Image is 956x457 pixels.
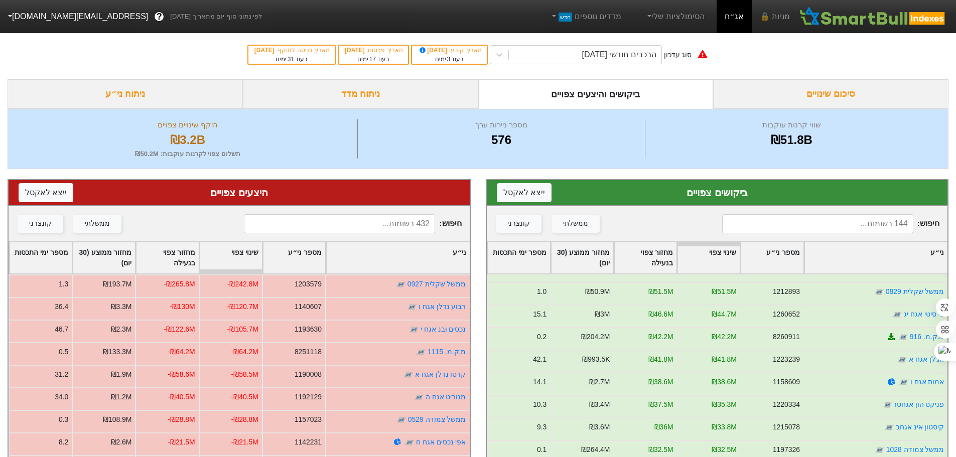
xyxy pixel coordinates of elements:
div: -₪40.5M [231,392,258,402]
a: ממשל צמודה 0529 [408,415,466,423]
div: Toggle SortBy [614,242,676,273]
div: ₪2.6M [111,437,132,447]
div: ₪41.8M [712,354,737,365]
div: 1192129 [295,392,322,402]
div: 8.2 [59,437,68,447]
div: -₪130M [170,301,195,312]
div: ₪51.5M [712,286,737,297]
div: 1193630 [295,324,322,335]
img: tase link [396,415,406,425]
div: Toggle SortBy [10,242,72,273]
a: רבוע נדלן אגח ו [419,302,466,311]
div: 576 [360,131,642,149]
div: ₪108.9M [103,414,131,425]
div: ₪3.3M [111,301,132,312]
div: Toggle SortBy [741,242,803,273]
button: ממשלתי [552,215,600,233]
div: היצעים צפויים [19,185,460,200]
span: לפי נתוני סוף יום מתאריך [DATE] [170,12,262,22]
div: -₪21.5M [231,437,258,447]
a: אג'לן אגח א [909,355,944,363]
div: Toggle SortBy [326,242,469,273]
div: 0.2 [536,332,546,342]
img: tase link [898,332,908,342]
div: ₪51.8B [648,131,935,149]
div: -₪58.5M [231,369,258,380]
div: ממשלתי [85,218,110,229]
div: תאריך פרסום : [344,46,403,55]
div: ₪3M [595,309,610,320]
div: -₪265.8M [164,279,195,289]
a: ממשל שקלית 0829 [885,287,944,295]
span: חיפוש : [722,214,939,233]
div: ₪264.4M [581,444,610,455]
div: ₪51.5M [648,286,673,297]
div: ₪2.7M [589,377,610,387]
img: tase link [409,325,419,335]
div: ₪3.4M [589,399,610,410]
div: ₪1.9M [111,369,132,380]
a: מ.ק.מ. 916 [909,333,944,341]
div: 1190008 [295,369,322,380]
div: -₪242.8M [227,279,258,289]
div: 34.0 [55,392,68,402]
div: ביקושים והיצעים צפויים [478,79,714,109]
span: 31 [288,56,294,63]
div: 36.4 [55,301,68,312]
div: 1220334 [772,399,799,410]
div: 1197326 [772,444,799,455]
div: ₪35.3M [712,399,737,410]
div: -₪58.6M [168,369,195,380]
div: 0.5 [59,347,68,357]
div: ממשלתי [563,218,588,229]
div: שווי קרנות עוקבות [648,119,935,131]
div: 31.2 [55,369,68,380]
input: 432 רשומות... [244,214,435,233]
span: 3 [447,56,451,63]
div: Toggle SortBy [488,242,550,273]
div: 1203579 [295,279,322,289]
div: -₪120.7M [227,301,258,312]
div: תשלום צפוי לקרנות עוקבות : ₪50.2M [21,149,355,159]
div: Toggle SortBy [263,242,325,273]
div: ₪3.2B [21,131,355,149]
a: אמות אגח ו [910,378,944,386]
div: ₪1.2M [111,392,132,402]
div: ₪46.6M [648,309,673,320]
a: ממשל שקלית 0927 [407,280,466,288]
div: 15.1 [533,309,547,320]
div: ₪204.2M [581,332,610,342]
div: ביקושים צפויים [497,185,938,200]
div: ₪38.6M [712,377,737,387]
a: קיסטון אינ אגחב [895,423,944,431]
div: ₪193.7M [103,279,131,289]
div: סיכום שינויים [713,79,948,109]
div: 14.1 [533,377,547,387]
div: 10.3 [533,399,547,410]
div: -₪122.6M [164,324,195,335]
img: tase link [874,445,884,455]
div: Toggle SortBy [200,242,262,273]
div: -₪28.8M [168,414,195,425]
button: ייצא לאקסל [497,183,552,202]
div: 1260652 [772,309,799,320]
img: tase link [407,302,417,312]
div: ₪3.6M [589,422,610,432]
a: פניקס הון אגחטז [894,400,944,408]
img: tase link [414,392,424,402]
div: -₪105.7M [227,324,258,335]
div: תאריך כניסה לתוקף : [253,46,330,55]
div: ₪41.8M [648,354,673,365]
a: נכסים ובנ אגח י [421,325,466,333]
div: ₪993.5K [582,354,610,365]
div: 1.3 [59,279,68,289]
button: קונצרני [496,215,541,233]
span: חדש [559,13,572,22]
a: ממשל צמודה 1028 [886,445,944,453]
div: קונצרני [507,218,530,229]
div: ₪42.2M [712,332,737,342]
div: Toggle SortBy [804,242,947,273]
div: בעוד ימים [253,55,330,64]
div: ₪2.3M [111,324,132,335]
img: tase link [897,355,907,365]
